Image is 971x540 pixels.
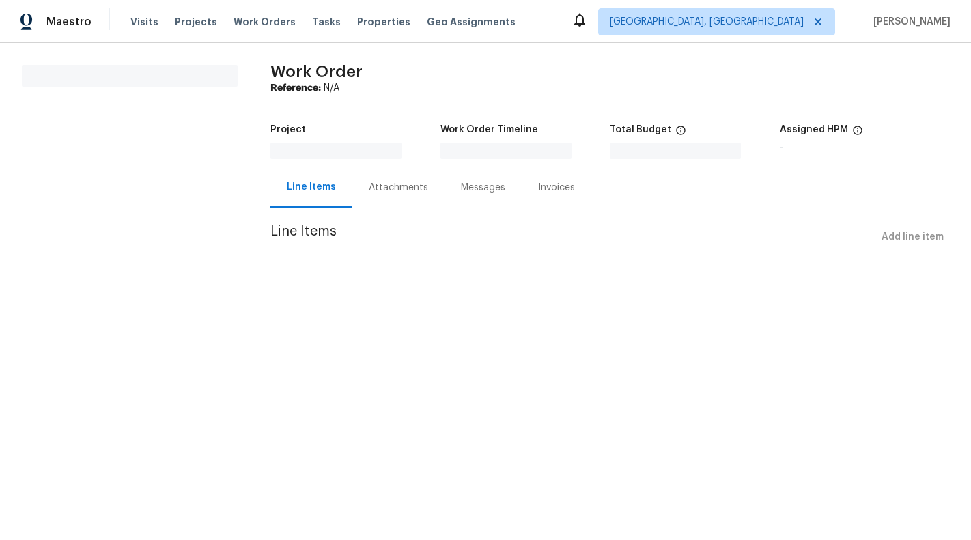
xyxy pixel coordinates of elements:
[440,125,538,134] h5: Work Order Timeline
[780,143,950,152] div: -
[270,125,306,134] h5: Project
[270,83,321,93] b: Reference:
[538,181,575,195] div: Invoices
[610,125,671,134] h5: Total Budget
[270,63,363,80] span: Work Order
[312,17,341,27] span: Tasks
[130,15,158,29] span: Visits
[270,225,876,250] span: Line Items
[175,15,217,29] span: Projects
[369,181,428,195] div: Attachments
[852,125,863,143] span: The hpm assigned to this work order.
[46,15,92,29] span: Maestro
[270,81,949,95] div: N/A
[461,181,505,195] div: Messages
[287,180,336,194] div: Line Items
[780,125,848,134] h5: Assigned HPM
[868,15,951,29] span: [PERSON_NAME]
[234,15,296,29] span: Work Orders
[675,125,686,143] span: The total cost of line items that have been proposed by Opendoor. This sum includes line items th...
[427,15,516,29] span: Geo Assignments
[357,15,410,29] span: Properties
[610,15,804,29] span: [GEOGRAPHIC_DATA], [GEOGRAPHIC_DATA]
